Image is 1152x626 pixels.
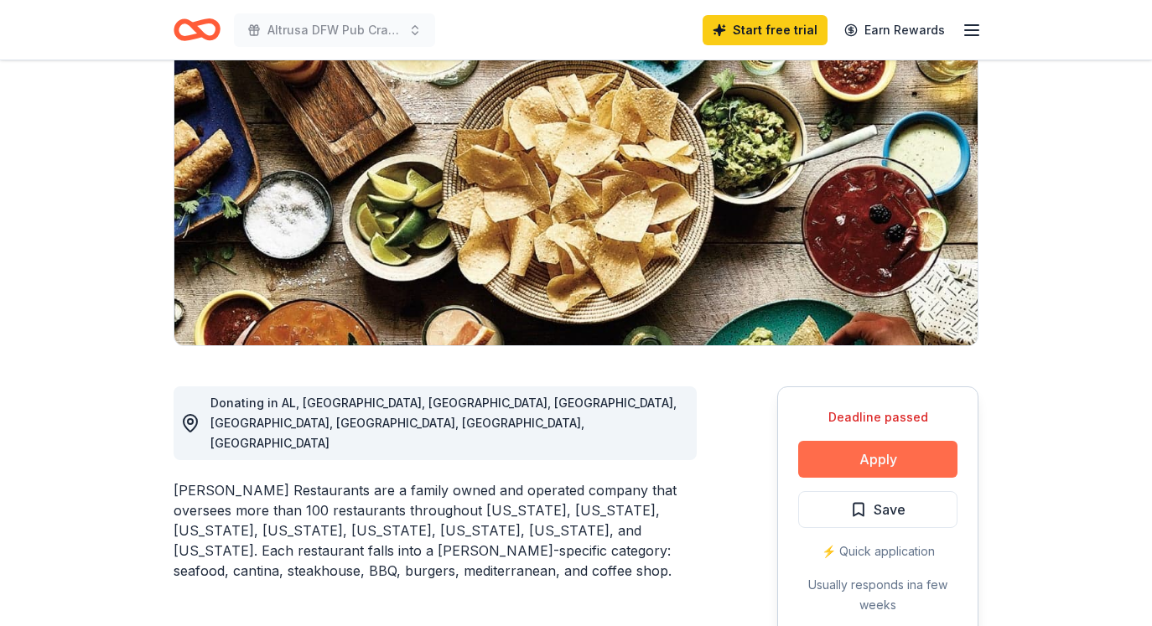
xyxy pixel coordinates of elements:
div: [PERSON_NAME] Restaurants are a family owned and operated company that oversees more than 100 res... [174,480,697,581]
a: Earn Rewards [834,15,955,45]
button: Apply [798,441,957,478]
button: Save [798,491,957,528]
div: Usually responds in a few weeks [798,575,957,615]
button: Altrusa DFW Pub Crawl Fundraiser [234,13,435,47]
a: Start free trial [703,15,828,45]
span: Save [874,499,906,520]
span: Donating in AL, [GEOGRAPHIC_DATA], [GEOGRAPHIC_DATA], [GEOGRAPHIC_DATA], [GEOGRAPHIC_DATA], [GEOG... [210,396,677,450]
div: ⚡️ Quick application [798,541,957,561]
span: Altrusa DFW Pub Crawl Fundraiser [267,20,402,40]
a: Home [174,10,221,49]
img: Image for Pappas Restaurants [174,25,978,345]
div: Deadline passed [798,407,957,427]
